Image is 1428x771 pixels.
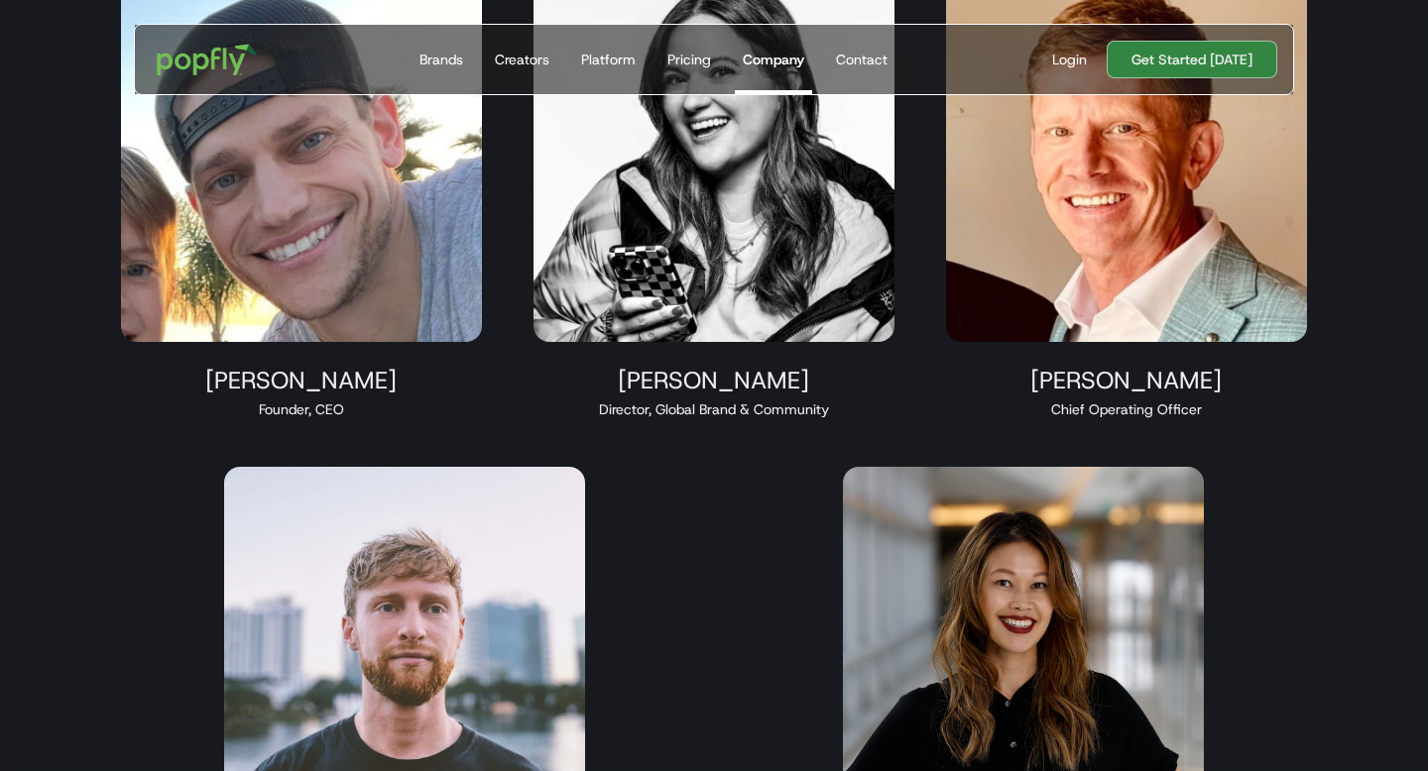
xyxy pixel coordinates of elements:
[946,399,1307,419] div: Chief Operating Officer
[1044,50,1095,69] a: Login
[121,366,482,395] div: [PERSON_NAME]
[487,25,557,94] a: Creators
[667,50,711,69] div: Pricing
[1052,50,1087,69] div: Login
[121,399,482,419] div: Founder, CEO
[1107,41,1277,78] a: Get Started [DATE]
[412,25,471,94] a: Brands
[828,25,895,94] a: Contact
[659,25,719,94] a: Pricing
[534,366,894,395] div: [PERSON_NAME]
[946,366,1307,395] div: [PERSON_NAME]
[743,50,804,69] div: Company
[581,50,636,69] div: Platform
[836,50,888,69] div: Contact
[143,30,271,89] a: home
[495,50,549,69] div: Creators
[735,25,812,94] a: Company
[534,399,894,419] div: Director, Global Brand & Community
[419,50,463,69] div: Brands
[573,25,644,94] a: Platform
